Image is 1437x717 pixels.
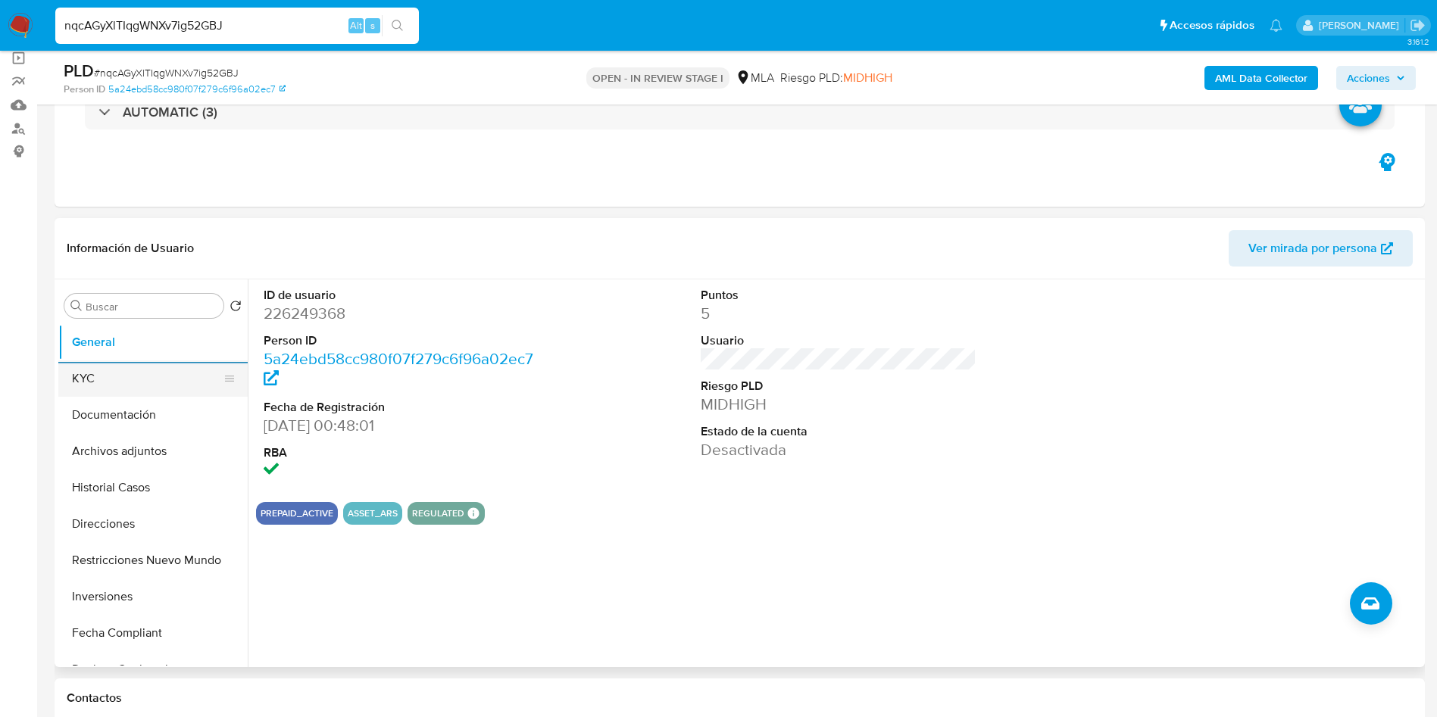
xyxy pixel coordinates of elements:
h3: AUTOMATIC (3) [123,104,217,120]
div: MLA [736,70,774,86]
a: Salir [1410,17,1426,33]
dt: ID de usuario [264,287,540,304]
b: AML Data Collector [1215,66,1307,90]
button: search-icon [382,15,413,36]
dt: Puntos [701,287,977,304]
button: Volver al orden por defecto [230,300,242,316]
button: Fecha Compliant [58,615,248,651]
span: s [370,18,375,33]
button: Direcciones [58,506,248,542]
button: Documentación [58,397,248,433]
dt: Usuario [701,332,977,349]
dd: 5 [701,303,977,324]
dt: Person ID [264,332,540,349]
b: Person ID [64,83,105,96]
button: Devices Geolocation [58,651,248,687]
span: Accesos rápidos [1170,17,1254,33]
span: 3.161.2 [1407,36,1429,48]
button: Archivos adjuntos [58,433,248,469]
button: General [58,324,248,360]
dt: Riesgo PLD [701,378,977,394]
span: MIDHIGH [843,69,892,86]
a: Notificaciones [1270,19,1282,32]
button: Buscar [70,300,83,312]
dt: Fecha de Registración [264,399,540,416]
dd: 226249368 [264,303,540,324]
a: 5a24ebd58cc980f07f279c6f96a02ec7 [108,83,286,96]
div: AUTOMATIC (3) [85,95,1395,129]
span: Alt [350,18,362,33]
dd: [DATE] 00:48:01 [264,415,540,436]
p: mariaeugenia.sanchez@mercadolibre.com [1319,18,1404,33]
button: Inversiones [58,578,248,615]
button: KYC [58,360,236,397]
b: PLD [64,58,94,83]
a: 5a24ebd58cc980f07f279c6f96a02ec7 [264,348,533,391]
button: Restricciones Nuevo Mundo [58,542,248,578]
span: Ver mirada por persona [1248,230,1377,267]
button: Historial Casos [58,469,248,506]
span: Acciones [1347,66,1390,90]
p: OPEN - IN REVIEW STAGE I [586,67,729,89]
span: # nqcAGyXlTIqgWNXv7ig52GBJ [94,65,239,80]
dd: MIDHIGH [701,394,977,415]
h1: Contactos [67,691,1413,706]
input: Buscar usuario o caso... [55,16,419,36]
button: Ver mirada por persona [1229,230,1413,267]
button: Acciones [1336,66,1416,90]
button: AML Data Collector [1204,66,1318,90]
input: Buscar [86,300,217,313]
dd: Desactivada [701,439,977,460]
dt: RBA [264,444,540,461]
dt: Estado de la cuenta [701,423,977,440]
h1: Información de Usuario [67,241,194,256]
span: Riesgo PLD: [780,70,892,86]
